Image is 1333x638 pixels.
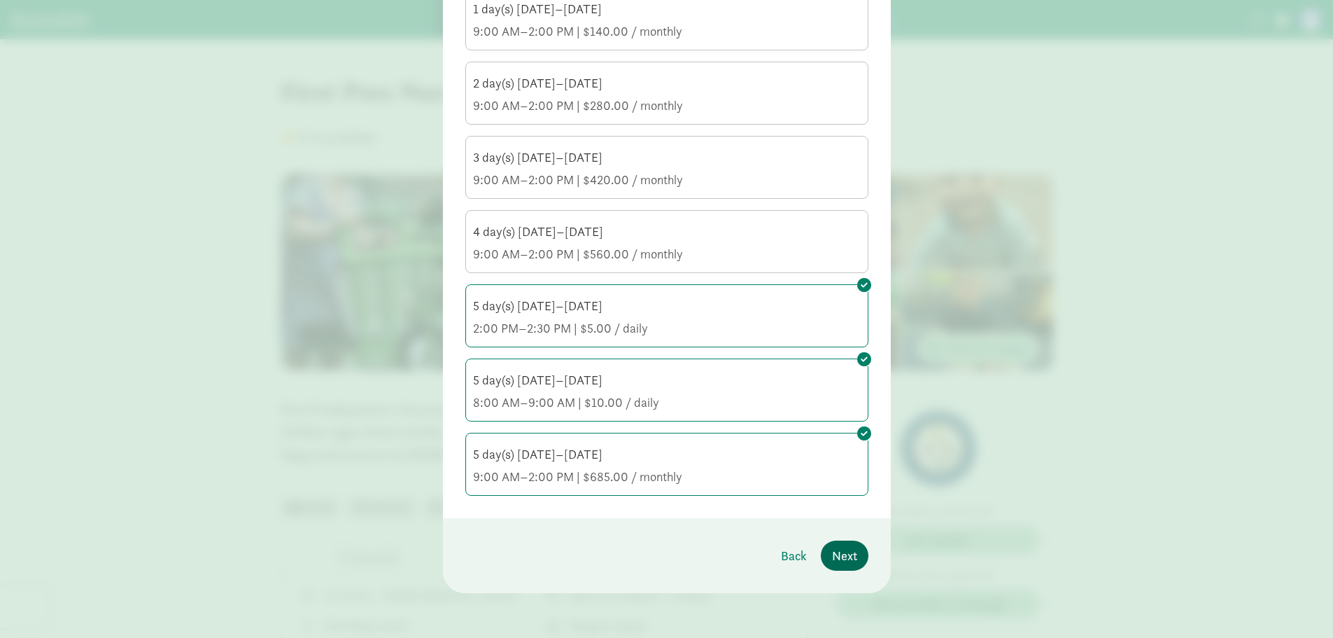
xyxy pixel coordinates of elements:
[473,372,861,389] div: 5 day(s) [DATE]–[DATE]
[473,298,861,314] div: 5 day(s) [DATE]–[DATE]
[473,172,861,188] div: 9:00 AM–2:00 PM | $420.00 / monthly
[473,320,861,337] div: 2:00 PM–2:30 PM | $5.00 / daily
[473,246,861,263] div: 9:00 AM–2:00 PM | $560.00 / monthly
[473,469,861,485] div: 9:00 AM–2:00 PM | $685.00 / monthly
[832,546,857,565] span: Next
[473,97,861,114] div: 9:00 AM–2:00 PM | $280.00 / monthly
[473,446,861,463] div: 5 day(s) [DATE]–[DATE]
[473,223,861,240] div: 4 day(s) [DATE]–[DATE]
[821,541,868,571] button: Next
[770,541,818,571] button: Back
[473,1,861,18] div: 1 day(s) [DATE]–[DATE]
[473,149,861,166] div: 3 day(s) [DATE]–[DATE]
[781,546,807,565] span: Back
[473,23,861,40] div: 9:00 AM–2:00 PM | $140.00 / monthly
[473,394,861,411] div: 8:00 AM–9:00 AM | $10.00 / daily
[473,75,861,92] div: 2 day(s) [DATE]–[DATE]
